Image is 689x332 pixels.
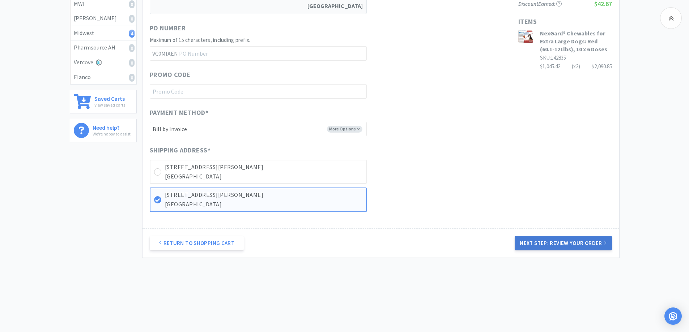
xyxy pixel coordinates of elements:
button: Next Step: Review Your Order [515,236,612,250]
a: Elanco0 [70,70,136,85]
div: Midwest [74,29,133,38]
p: [GEOGRAPHIC_DATA] [165,172,362,181]
h6: Saved Carts [94,94,125,102]
p: We're happy to assist! [93,130,132,137]
a: Return to Shopping Cart [150,236,244,250]
h6: Need help? [93,123,132,130]
div: [PERSON_NAME] [74,14,133,23]
span: Payment Method * [150,108,209,118]
div: $2,090.85 [592,62,612,71]
span: Maximum of 15 characters, including prefix. [150,36,251,43]
input: Promo Code [150,84,367,99]
input: PO Number [150,46,367,61]
a: Vetcove0 [70,55,136,70]
div: Vetcove [74,58,133,67]
span: Discount Earned: [518,0,562,7]
p: [STREET_ADDRESS][PERSON_NAME] [165,163,362,172]
i: 0 [129,0,135,8]
a: Pharmsource AH0 [70,40,136,55]
i: 0 [129,15,135,23]
p: [STREET_ADDRESS][PERSON_NAME] [165,190,362,200]
i: 0 [129,74,135,82]
h1: Items [518,17,612,27]
i: 4 [129,30,135,38]
img: 49c3dfdb348343d4a398442b22596bff_316534.jpeg [518,29,533,44]
div: Elanco [74,73,133,82]
a: [PERSON_NAME]0 [70,11,136,26]
div: $1,045.42 [540,62,612,71]
div: (x 2 ) [572,62,580,71]
span: Promo Code [150,70,191,80]
span: VC0MIAEN [150,47,179,60]
p: [GEOGRAPHIC_DATA] [165,200,362,209]
a: Midwest4 [70,26,136,41]
i: 0 [129,44,135,52]
h3: NexGard® Chewables for Extra Large Dogs: Red (60.1-121lbs), 10 x 6 Doses [540,29,612,53]
a: Saved CartsView saved carts [70,90,137,113]
p: View saved carts [94,102,125,108]
span: Shipping Address * [150,145,211,156]
span: SKU: 142835 [540,54,566,61]
i: 0 [129,59,135,67]
div: Open Intercom Messenger [664,307,682,325]
span: PO Number [150,23,186,34]
div: Pharmsource AH [74,43,133,52]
